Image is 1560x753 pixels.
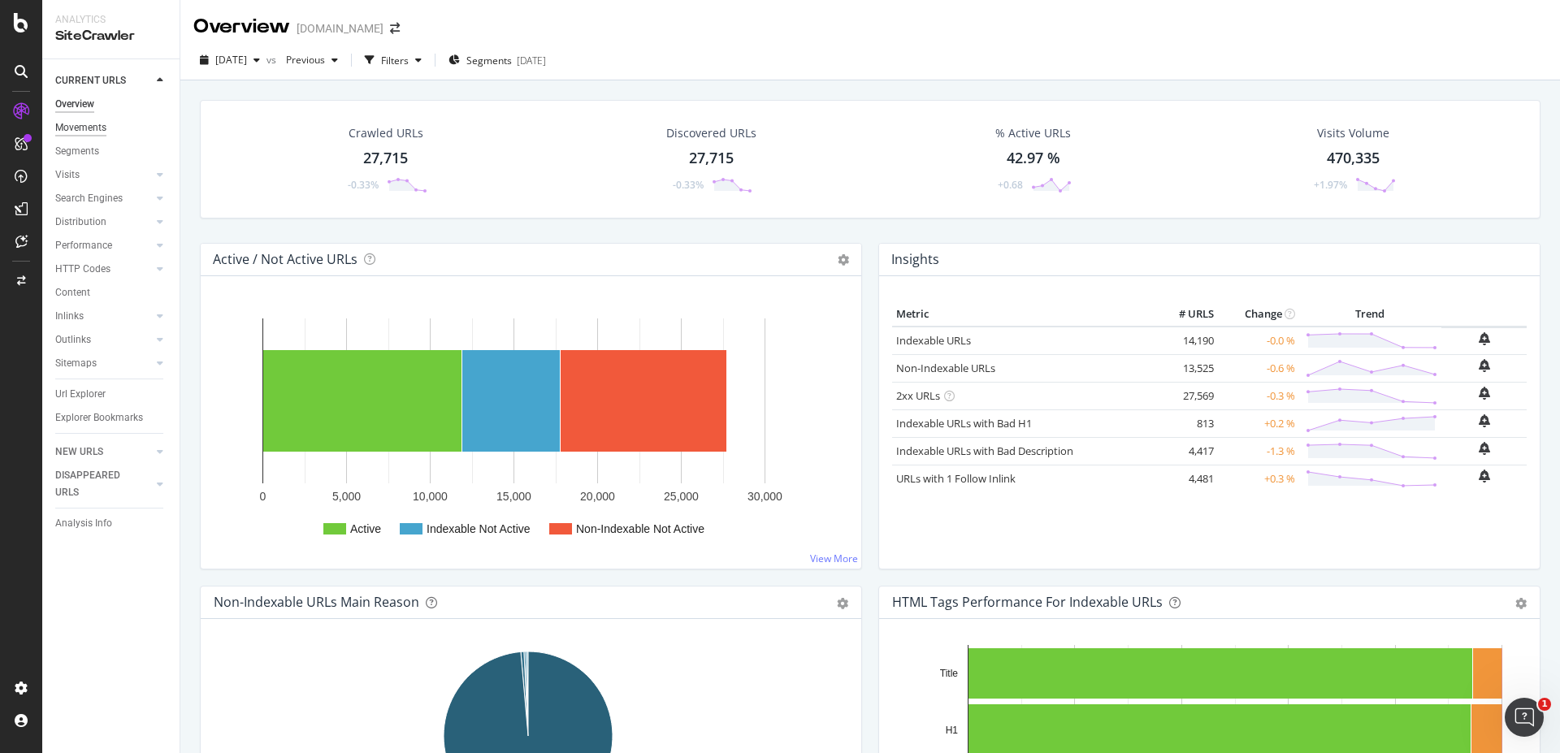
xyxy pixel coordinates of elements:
div: Url Explorer [55,386,106,403]
td: 14,190 [1153,327,1218,355]
div: Visits Volume [1317,125,1389,141]
a: Content [55,284,168,301]
span: Previous [279,53,325,67]
div: gear [1515,598,1527,609]
td: +0.3 % [1218,465,1299,492]
a: Indexable URLs with Bad H1 [896,416,1032,431]
th: Change [1218,302,1299,327]
div: Inlinks [55,308,84,325]
a: Movements [55,119,168,136]
a: Inlinks [55,308,152,325]
div: Segments [55,143,99,160]
div: Search Engines [55,190,123,207]
div: arrow-right-arrow-left [390,23,400,34]
td: -1.3 % [1218,437,1299,465]
div: Discovered URLs [666,125,756,141]
text: 5,000 [332,490,361,503]
button: [DATE] [193,47,266,73]
svg: A chart. [214,302,843,556]
a: HTTP Codes [55,261,152,278]
div: gear [837,598,848,609]
button: Previous [279,47,344,73]
a: Sitemaps [55,355,152,372]
div: 27,715 [689,148,734,169]
a: Segments [55,143,168,160]
td: 4,481 [1153,465,1218,492]
div: Performance [55,237,112,254]
h4: Insights [891,249,939,270]
div: 27,715 [363,148,408,169]
div: [DOMAIN_NAME] [297,20,383,37]
a: Search Engines [55,190,152,207]
div: HTTP Codes [55,261,110,278]
div: Non-Indexable URLs Main Reason [214,594,419,610]
td: 27,569 [1153,382,1218,409]
div: Sitemaps [55,355,97,372]
text: Non-Indexable Not Active [576,522,704,535]
div: Visits [55,167,80,184]
div: CURRENT URLS [55,72,126,89]
div: bell-plus [1479,414,1490,427]
a: Visits [55,167,152,184]
td: -0.3 % [1218,382,1299,409]
div: Overview [193,13,290,41]
text: 15,000 [496,490,531,503]
div: Outlinks [55,331,91,348]
a: Non-Indexable URLs [896,361,995,375]
div: Movements [55,119,106,136]
td: 4,417 [1153,437,1218,465]
td: +0.2 % [1218,409,1299,437]
div: Crawled URLs [349,125,423,141]
div: Analytics [55,13,167,27]
div: 470,335 [1327,148,1380,169]
div: Analysis Info [55,515,112,532]
div: -0.33% [348,178,379,192]
span: 1 [1538,698,1551,711]
button: Segments[DATE] [442,47,552,73]
a: 2xx URLs [896,388,940,403]
a: Distribution [55,214,152,231]
a: CURRENT URLS [55,72,152,89]
a: View More [810,552,858,565]
div: Distribution [55,214,106,231]
text: 30,000 [747,490,782,503]
i: Options [838,254,849,266]
text: Title [940,668,959,679]
a: Overview [55,96,168,113]
div: SiteCrawler [55,27,167,45]
div: Content [55,284,90,301]
div: bell-plus [1479,470,1490,483]
text: 20,000 [580,490,615,503]
td: -0.6 % [1218,354,1299,382]
text: 25,000 [664,490,699,503]
th: Metric [892,302,1153,327]
div: [DATE] [517,54,546,67]
span: 2025 Aug. 31st [215,53,247,67]
span: vs [266,53,279,67]
a: Url Explorer [55,386,168,403]
div: DISAPPEARED URLS [55,467,137,501]
iframe: Intercom live chat [1505,698,1544,737]
div: Explorer Bookmarks [55,409,143,426]
a: URLs with 1 Follow Inlink [896,471,1016,486]
text: 10,000 [413,490,448,503]
div: % Active URLs [995,125,1071,141]
div: 42.97 % [1007,148,1060,169]
div: Overview [55,96,94,113]
td: -0.0 % [1218,327,1299,355]
text: 0 [260,490,266,503]
div: bell-plus [1479,359,1490,372]
div: bell-plus [1479,442,1490,455]
td: 13,525 [1153,354,1218,382]
a: DISAPPEARED URLS [55,467,152,501]
text: H1 [946,725,959,736]
a: NEW URLS [55,444,152,461]
div: Filters [381,54,409,67]
div: HTML Tags Performance for Indexable URLs [892,594,1163,610]
text: Active [350,522,381,535]
div: -0.33% [673,178,704,192]
td: 813 [1153,409,1218,437]
a: Indexable URLs with Bad Description [896,444,1073,458]
h4: Active / Not Active URLs [213,249,357,270]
